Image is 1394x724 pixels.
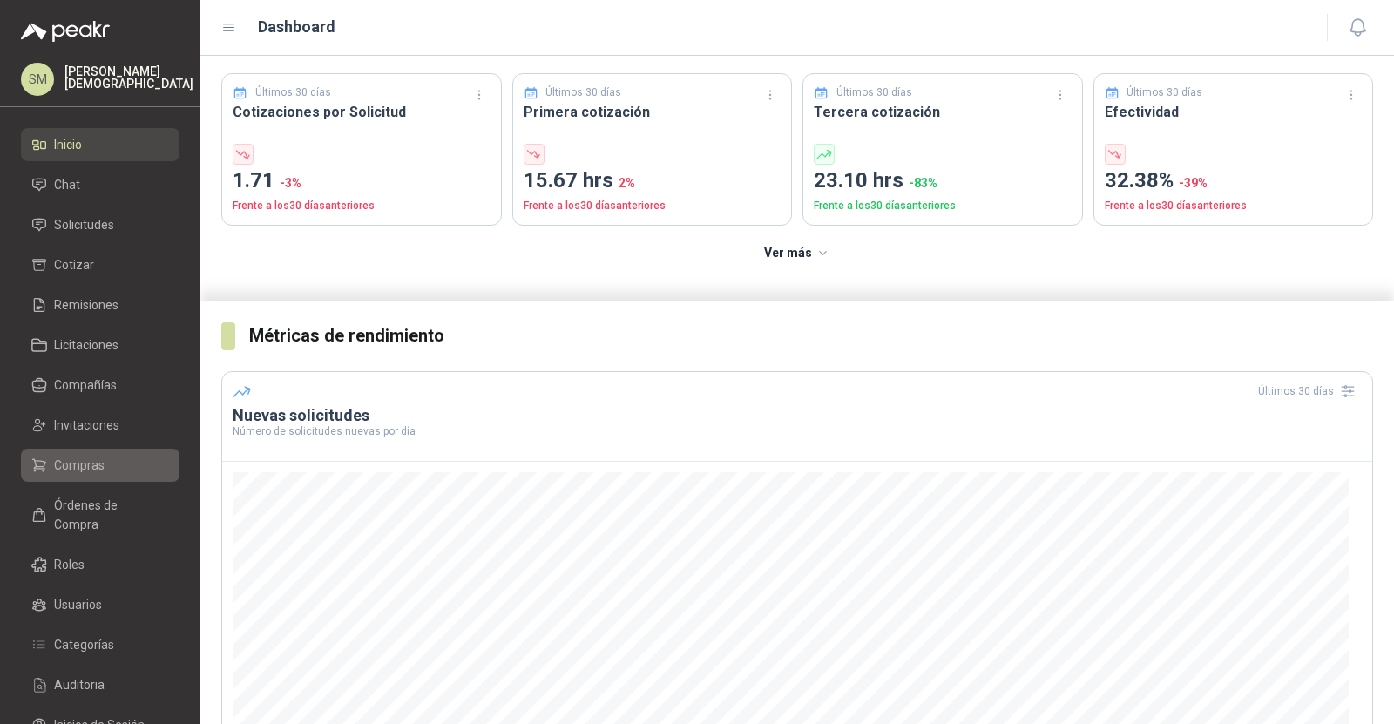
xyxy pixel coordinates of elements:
[21,489,179,541] a: Órdenes de Compra
[21,588,179,621] a: Usuarios
[54,175,80,194] span: Chat
[21,369,179,402] a: Compañías
[524,165,782,198] p: 15.67 hrs
[233,405,1362,426] h3: Nuevas solicitudes
[21,548,179,581] a: Roles
[545,85,621,101] p: Últimos 30 días
[755,236,841,271] button: Ver más
[21,628,179,661] a: Categorías
[814,198,1072,214] p: Frente a los 30 días anteriores
[54,215,114,234] span: Solicitudes
[233,165,491,198] p: 1.71
[54,135,82,154] span: Inicio
[255,85,331,101] p: Últimos 30 días
[21,449,179,482] a: Compras
[1105,101,1363,123] h3: Efectividad
[1105,165,1363,198] p: 32.38%
[1179,176,1208,190] span: -39 %
[836,85,912,101] p: Últimos 30 días
[258,15,335,39] h1: Dashboard
[1127,85,1202,101] p: Últimos 30 días
[1105,198,1363,214] p: Frente a los 30 días anteriores
[524,198,782,214] p: Frente a los 30 días anteriores
[54,295,118,315] span: Remisiones
[21,328,179,362] a: Licitaciones
[21,21,110,42] img: Logo peakr
[54,635,114,654] span: Categorías
[21,168,179,201] a: Chat
[54,675,105,694] span: Auditoria
[54,595,102,614] span: Usuarios
[21,668,179,701] a: Auditoria
[21,409,179,442] a: Invitaciones
[54,416,119,435] span: Invitaciones
[619,176,635,190] span: 2 %
[54,335,118,355] span: Licitaciones
[54,555,85,574] span: Roles
[814,165,1072,198] p: 23.10 hrs
[233,426,1362,436] p: Número de solicitudes nuevas por día
[21,63,54,96] div: SM
[21,248,179,281] a: Cotizar
[21,288,179,321] a: Remisiones
[21,128,179,161] a: Inicio
[1258,377,1362,405] div: Últimos 30 días
[524,101,782,123] h3: Primera cotización
[54,376,117,395] span: Compañías
[21,208,179,241] a: Solicitudes
[54,496,163,534] span: Órdenes de Compra
[54,255,94,274] span: Cotizar
[814,101,1072,123] h3: Tercera cotización
[249,322,1373,349] h3: Métricas de rendimiento
[909,176,937,190] span: -83 %
[233,198,491,214] p: Frente a los 30 días anteriores
[280,176,301,190] span: -3 %
[233,101,491,123] h3: Cotizaciones por Solicitud
[64,65,193,90] p: [PERSON_NAME] [DEMOGRAPHIC_DATA]
[54,456,105,475] span: Compras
